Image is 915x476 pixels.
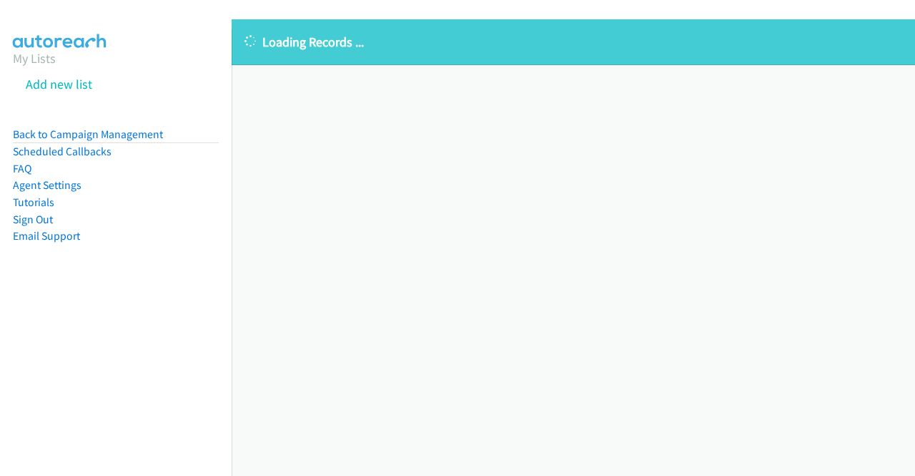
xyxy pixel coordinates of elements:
p: Loading Records ... [244,32,902,52]
a: Scheduled Callbacks [13,145,112,158]
a: Back to Campaign Management [13,127,163,141]
a: Email Support [13,229,80,243]
a: Sign Out [13,213,53,226]
a: Agent Settings [13,178,81,192]
a: FAQ [13,162,31,175]
a: Tutorials [13,195,54,209]
a: Add new list [26,76,92,92]
a: My Lists [13,50,56,67]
